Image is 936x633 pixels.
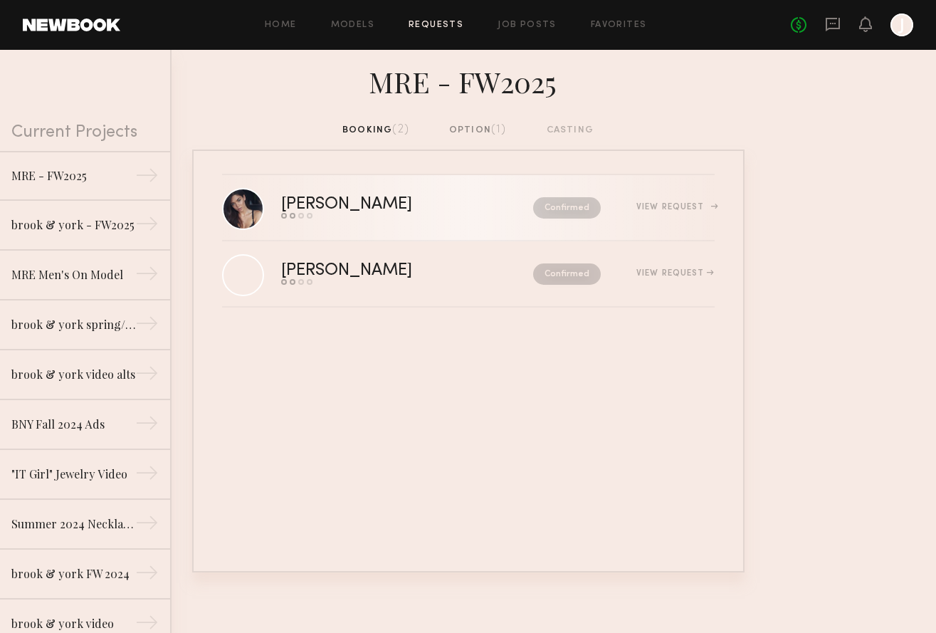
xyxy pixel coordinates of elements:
[11,266,135,283] div: MRE Men's On Model
[192,61,745,100] div: MRE - FW2025
[533,263,601,285] nb-request-status: Confirmed
[331,21,374,30] a: Models
[636,203,714,211] div: View Request
[890,14,913,36] a: J
[409,21,463,30] a: Requests
[135,164,159,192] div: →
[265,21,297,30] a: Home
[135,212,159,241] div: →
[449,122,507,138] div: option
[281,263,473,279] div: [PERSON_NAME]
[135,561,159,590] div: →
[281,197,473,213] div: [PERSON_NAME]
[222,241,715,308] a: [PERSON_NAME]ConfirmedView Request
[11,516,135,533] div: Summer 2024 Necklace Ad
[11,416,135,433] div: BNY Fall 2024 Ads
[11,366,135,383] div: brook & york video alts
[636,269,714,278] div: View Request
[11,316,135,333] div: brook & york spring/summer 2025
[135,262,159,291] div: →
[135,461,159,490] div: →
[491,124,507,135] span: (1)
[135,511,159,540] div: →
[222,175,715,241] a: [PERSON_NAME]ConfirmedView Request
[135,412,159,440] div: →
[135,312,159,340] div: →
[11,167,135,184] div: MRE - FW2025
[591,21,647,30] a: Favorites
[11,565,135,582] div: brook & york FW 2024
[135,362,159,390] div: →
[11,466,135,483] div: "IT Girl" Jewelry Video
[11,615,135,632] div: brook & york video
[533,197,601,219] nb-request-status: Confirmed
[11,216,135,234] div: brook & york - FW2025
[498,21,557,30] a: Job Posts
